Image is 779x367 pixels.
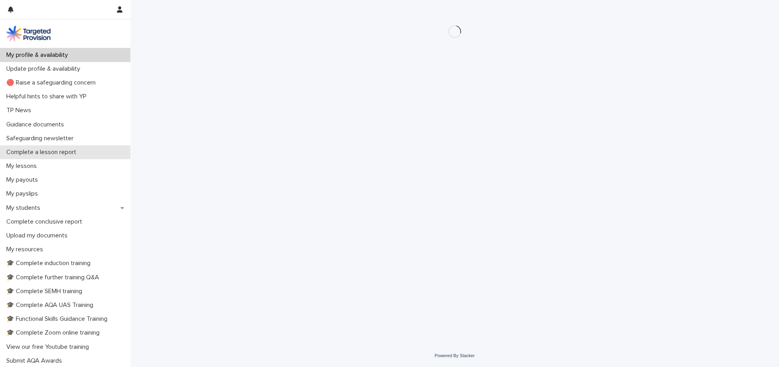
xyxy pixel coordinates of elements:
img: M5nRWzHhSzIhMunXDL62 [6,26,51,41]
p: 🔴 Raise a safeguarding concern [3,79,102,87]
p: Complete a lesson report [3,149,83,156]
p: 🎓 Complete Zoom online training [3,329,106,337]
p: My payouts [3,176,44,184]
p: 🎓 Complete AQA UAS Training [3,301,100,309]
p: Guidance documents [3,121,70,128]
p: Helpful hints to share with YP [3,93,93,100]
p: TP News [3,107,38,114]
p: My profile & availability [3,51,74,59]
a: Powered By Stacker [435,353,474,358]
p: Upload my documents [3,232,74,239]
p: 🎓 Complete further training Q&A [3,274,105,281]
p: My students [3,204,47,212]
p: 🎓 Functional Skills Guidance Training [3,315,114,323]
p: My payslips [3,190,44,198]
p: 🎓 Complete SEMH training [3,288,88,295]
p: Safeguarding newsletter [3,135,80,142]
p: 🎓 Complete induction training [3,260,97,267]
p: View our free Youtube training [3,343,95,351]
p: Submit AQA Awards [3,357,68,365]
p: Update profile & availability [3,65,87,73]
p: Complete conclusive report [3,218,88,226]
p: My lessons [3,162,43,170]
p: My resources [3,246,49,253]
